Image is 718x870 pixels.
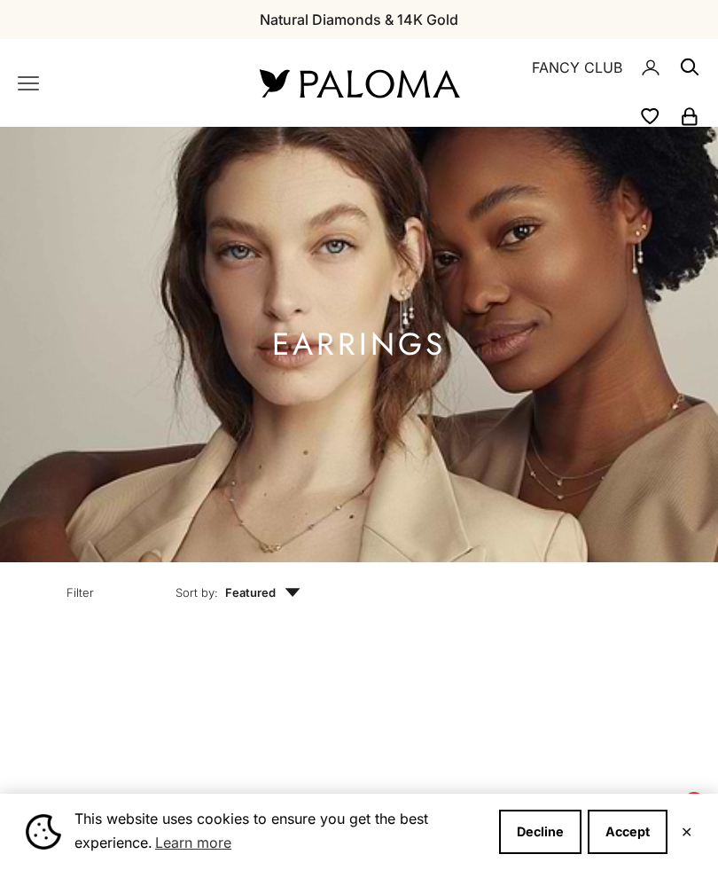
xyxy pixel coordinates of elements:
[152,829,234,856] a: Learn more
[501,39,700,127] nav: Secondary navigation
[18,73,217,94] nav: Primary navigation
[176,584,218,601] span: Sort by:
[588,810,667,854] button: Accept
[26,814,61,850] img: Cookie banner
[74,808,485,856] span: This website uses cookies to ensure you get the best experience.
[681,827,692,837] button: Close
[225,584,300,601] span: Featured
[135,562,341,617] button: Sort by: Featured
[272,333,446,356] h1: Earrings
[532,56,622,79] a: FANCY CLUB
[26,562,135,617] button: Filter
[499,810,581,854] button: Decline
[260,8,458,31] p: Natural Diamonds & 14K Gold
